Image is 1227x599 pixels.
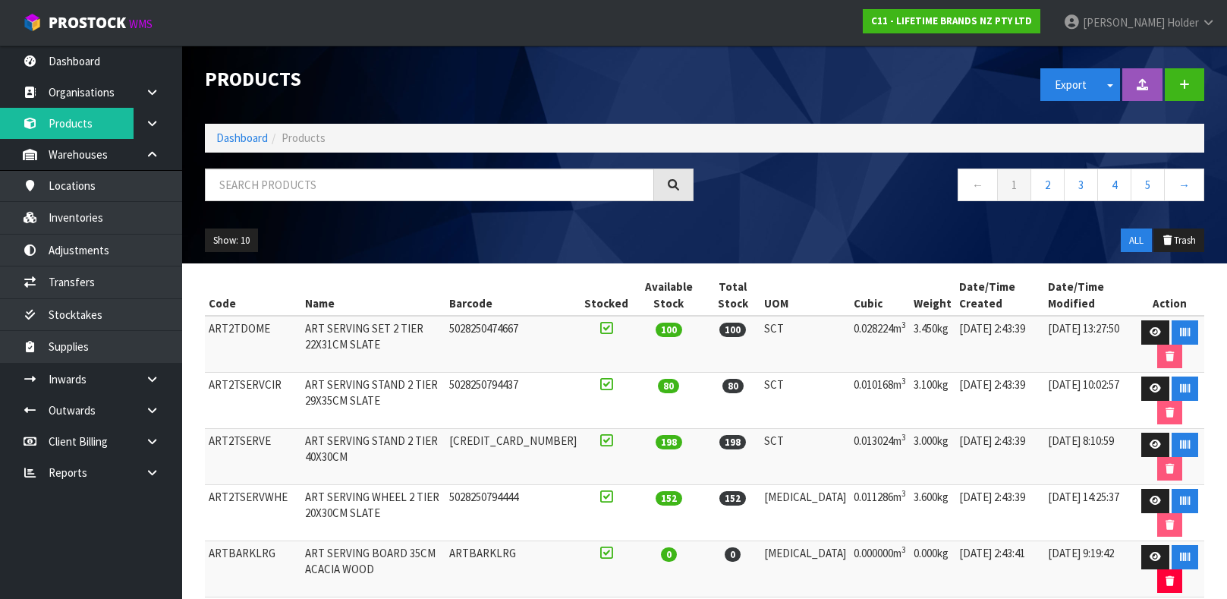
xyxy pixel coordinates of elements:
td: 3.450kg [910,316,955,373]
td: [DATE] 8:10:59 [1044,429,1135,485]
td: [DATE] 9:19:42 [1044,541,1135,597]
td: ART SERVING STAND 2 TIER 29X35CM SLATE [301,373,445,429]
span: 0 [725,547,741,562]
a: C11 - LIFETIME BRANDS NZ PTY LTD [863,9,1040,33]
span: Products [282,131,326,145]
td: 0.010168m [850,373,910,429]
td: 0.011286m [850,485,910,541]
span: 152 [719,491,746,506]
td: 3.100kg [910,373,955,429]
th: UOM [760,275,850,316]
td: ARTBARKLRG [205,541,301,597]
td: ART2TSERVCIR [205,373,301,429]
th: Code [205,275,301,316]
span: 0 [661,547,677,562]
td: ART SERVING SET 2 TIER 22X31CM SLATE [301,316,445,373]
td: ART SERVING WHEEL 2 TIER 20X30CM SLATE [301,485,445,541]
sup: 3 [901,432,906,443]
td: ART2TDOME [205,316,301,373]
td: 0.028224m [850,316,910,373]
th: Available Stock [632,275,706,316]
th: Total Stock [706,275,760,316]
td: 0.013024m [850,429,910,485]
td: ARTBARKLRG [445,541,580,597]
img: cube-alt.png [23,13,42,32]
td: 3.600kg [910,485,955,541]
td: 5028250794444 [445,485,580,541]
td: [DATE] 13:27:50 [1044,316,1135,373]
td: [CREDIT_CARD_NUMBER] [445,429,580,485]
strong: C11 - LIFETIME BRANDS NZ PTY LTD [871,14,1032,27]
span: ProStock [49,13,126,33]
span: 198 [656,435,682,449]
sup: 3 [901,544,906,555]
td: [MEDICAL_DATA] [760,485,850,541]
td: [DATE] 2:43:39 [955,316,1044,373]
td: [DATE] 2:43:41 [955,541,1044,597]
small: WMS [129,17,153,31]
td: ART SERVING STAND 2 TIER 40X30CM [301,429,445,485]
th: Date/Time Modified [1044,275,1135,316]
th: Weight [910,275,955,316]
a: 2 [1030,169,1065,201]
sup: 3 [901,376,906,386]
a: 1 [997,169,1031,201]
h1: Products [205,68,694,90]
a: 5 [1131,169,1165,201]
a: → [1164,169,1204,201]
th: Date/Time Created [955,275,1044,316]
td: ART2TSERVWHE [205,485,301,541]
td: [DATE] 14:25:37 [1044,485,1135,541]
span: [PERSON_NAME] [1083,15,1165,30]
td: SCT [760,316,850,373]
span: 80 [722,379,744,393]
sup: 3 [901,320,906,330]
td: [DATE] 2:43:39 [955,485,1044,541]
td: [DATE] 2:43:39 [955,373,1044,429]
th: Name [301,275,445,316]
span: 152 [656,491,682,506]
th: Cubic [850,275,910,316]
span: 80 [658,379,679,393]
td: [DATE] 2:43:39 [955,429,1044,485]
button: Trash [1153,229,1204,253]
td: 3.000kg [910,429,955,485]
th: Action [1135,275,1204,316]
a: ← [958,169,998,201]
th: Stocked [580,275,632,316]
td: SCT [760,373,850,429]
td: ART2TSERVE [205,429,301,485]
button: ALL [1121,229,1152,253]
span: 198 [719,435,746,449]
td: 5028250794437 [445,373,580,429]
button: Export [1040,68,1101,101]
th: Barcode [445,275,580,316]
td: 5028250474667 [445,316,580,373]
span: Holder [1167,15,1199,30]
a: 3 [1064,169,1098,201]
td: SCT [760,429,850,485]
td: [DATE] 10:02:57 [1044,373,1135,429]
input: Search products [205,169,654,201]
sup: 3 [901,488,906,499]
a: Dashboard [216,131,268,145]
td: [MEDICAL_DATA] [760,541,850,597]
td: 0.000000m [850,541,910,597]
span: 100 [719,323,746,337]
a: 4 [1097,169,1131,201]
td: ART SERVING BOARD 35CM ACACIA WOOD [301,541,445,597]
button: Show: 10 [205,229,258,253]
nav: Page navigation [716,169,1205,206]
span: 100 [656,323,682,337]
td: 0.000kg [910,541,955,597]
